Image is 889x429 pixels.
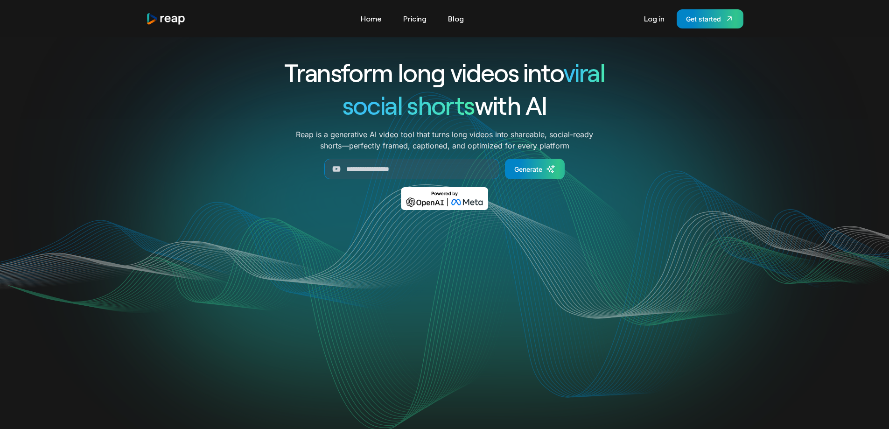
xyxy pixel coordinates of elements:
[514,164,542,174] div: Generate
[251,159,639,179] form: Generate Form
[399,11,431,26] a: Pricing
[563,57,605,87] span: viral
[146,13,186,25] a: home
[251,56,639,89] h1: Transform long videos into
[505,159,565,179] a: Generate
[257,224,632,412] video: Your browser does not support the video tag.
[356,11,386,26] a: Home
[443,11,469,26] a: Blog
[251,89,639,121] h1: with AI
[686,14,721,24] div: Get started
[343,90,475,120] span: social shorts
[296,129,593,151] p: Reap is a generative AI video tool that turns long videos into shareable, social-ready shorts—per...
[639,11,669,26] a: Log in
[677,9,743,28] a: Get started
